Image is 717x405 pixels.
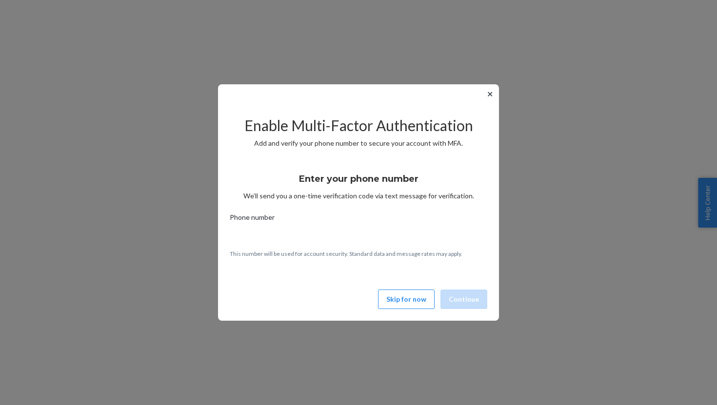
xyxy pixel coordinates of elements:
[485,88,495,100] button: ✕
[230,165,487,201] div: We’ll send you a one-time verification code via text message for verification.
[230,138,487,148] p: Add and verify your phone number to secure your account with MFA.
[440,289,487,309] button: Continue
[230,212,275,226] span: Phone number
[230,250,487,258] p: This number will be used for account security. Standard data and message rates may apply.
[378,289,435,309] button: Skip for now
[299,173,418,185] h3: Enter your phone number
[230,117,487,134] h2: Enable Multi-Factor Authentication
